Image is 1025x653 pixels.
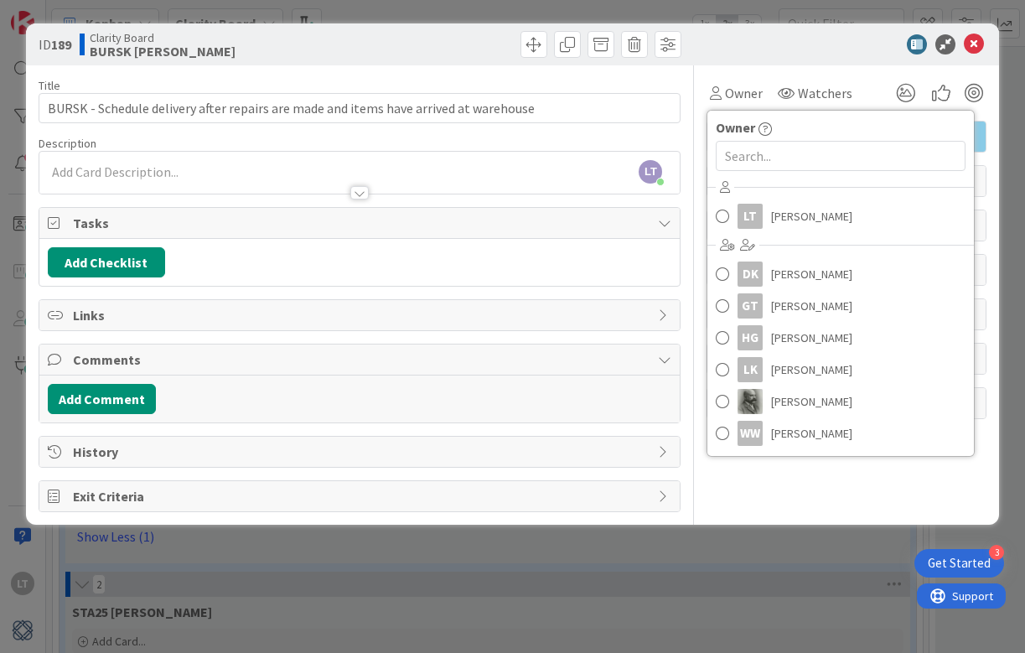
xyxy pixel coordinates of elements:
[771,293,852,319] span: [PERSON_NAME]
[90,44,236,58] b: BURSK [PERSON_NAME]
[725,83,763,103] span: Owner
[771,389,852,414] span: [PERSON_NAME]
[90,31,236,44] span: Clarity Board
[48,384,156,414] button: Add Comment
[989,545,1004,560] div: 3
[73,442,650,462] span: History
[716,117,755,137] span: Owner
[707,290,974,322] a: GT[PERSON_NAME]
[707,417,974,449] a: WW[PERSON_NAME]
[928,555,991,572] div: Get Started
[707,322,974,354] a: HG[PERSON_NAME]
[73,486,650,506] span: Exit Criteria
[738,421,763,446] div: WW
[73,350,650,370] span: Comments
[51,36,71,53] b: 189
[707,200,974,232] a: LT[PERSON_NAME]
[738,204,763,229] div: LT
[707,258,974,290] a: DK[PERSON_NAME]
[35,3,76,23] span: Support
[738,389,763,414] img: PA
[771,357,852,382] span: [PERSON_NAME]
[771,421,852,446] span: [PERSON_NAME]
[39,136,96,151] span: Description
[738,357,763,382] div: LK
[771,325,852,350] span: [PERSON_NAME]
[771,262,852,287] span: [PERSON_NAME]
[639,160,662,184] span: LT
[914,549,1004,578] div: Open Get Started checklist, remaining modules: 3
[716,141,965,171] input: Search...
[39,93,681,123] input: type card name here...
[73,213,650,233] span: Tasks
[39,34,71,54] span: ID
[707,386,974,417] a: PA[PERSON_NAME]
[738,262,763,287] div: DK
[771,204,852,229] span: [PERSON_NAME]
[798,83,852,103] span: Watchers
[48,247,165,277] button: Add Checklist
[738,293,763,319] div: GT
[39,78,60,93] label: Title
[707,354,974,386] a: LK[PERSON_NAME]
[73,305,650,325] span: Links
[738,325,763,350] div: HG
